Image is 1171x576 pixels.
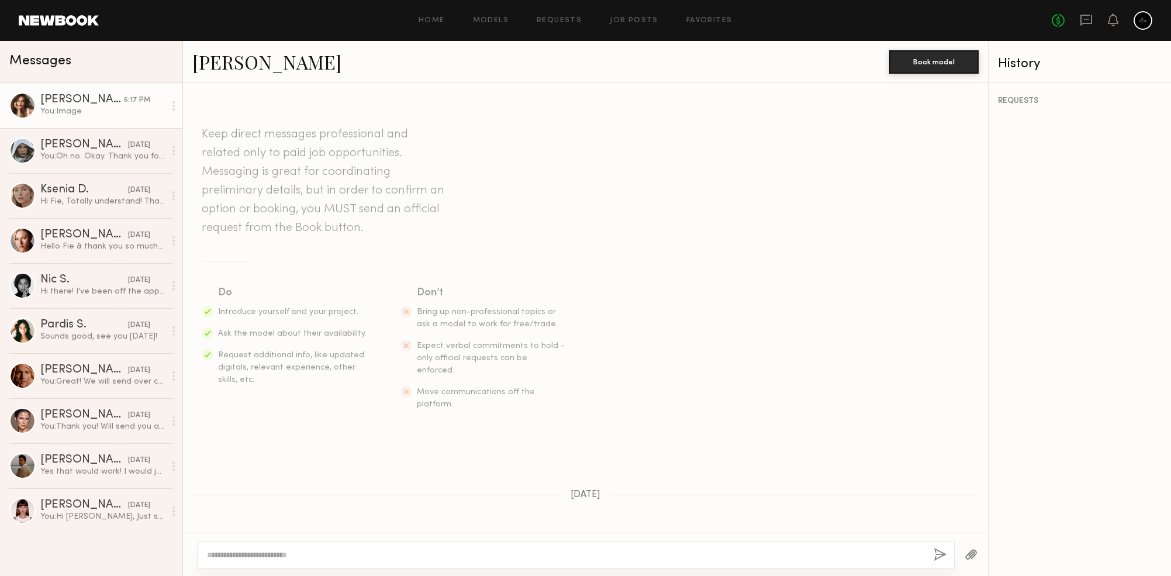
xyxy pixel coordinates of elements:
[40,274,128,286] div: Nic S.
[40,511,165,522] div: You: Hi [PERSON_NAME], Just send you a text with call sheet for [DATE]. Please let me know if you...
[40,331,165,342] div: Sounds good, see you [DATE]!
[40,139,128,151] div: [PERSON_NAME]
[686,17,733,25] a: Favorites
[218,351,364,384] span: Request additional info, like updated digitals, relevant experience, other skills, etc.
[128,140,150,151] div: [DATE]
[128,365,150,376] div: [DATE]
[40,364,128,376] div: [PERSON_NAME]
[40,409,128,421] div: [PERSON_NAME]
[998,97,1162,105] div: REQUESTS
[889,50,979,74] button: Book model
[40,106,165,117] div: You: Image
[40,454,128,466] div: [PERSON_NAME]
[417,308,558,328] span: Bring up non-professional topics or ask a model to work for free/trade.
[998,57,1162,71] div: History
[889,56,979,66] a: Book model
[124,95,150,106] div: 6:17 PM
[419,17,445,25] a: Home
[40,421,165,432] div: You: Thank you! Will send you an email [DATE].
[192,49,341,74] a: [PERSON_NAME]
[40,229,128,241] div: [PERSON_NAME]
[128,320,150,331] div: [DATE]
[40,94,124,106] div: [PERSON_NAME]
[218,308,358,316] span: Introduce yourself and your project.
[571,490,600,500] span: [DATE]
[40,376,165,387] div: You: Great! We will send over call sheet shortly.
[202,125,447,237] header: Keep direct messages professional and related only to paid job opportunities. Messaging is great ...
[417,342,565,374] span: Expect verbal commitments to hold - only official requests can be enforced.
[40,319,128,331] div: Pardis S.
[128,275,150,286] div: [DATE]
[417,388,535,408] span: Move communications off the platform.
[9,54,71,68] span: Messages
[40,499,128,511] div: [PERSON_NAME]
[40,196,165,207] div: Hi Fie, Totally understand! Thank you so much and have a wonderful photoshoot. I’ll be very happy...
[40,286,165,297] div: Hi there! I’ve been off the app for some time but would love to be considered for any projects yo...
[40,184,128,196] div: Ksenia D.
[40,151,165,162] div: You: Oh no. Okay. Thank you for letting me know.
[417,285,566,301] div: Don’t
[128,500,150,511] div: [DATE]
[40,466,165,477] div: Yes that would work! I would just need to know a day or two in advance if possible, because I hav...
[218,330,367,337] span: Ask the model about their availability.
[473,17,509,25] a: Models
[537,17,582,25] a: Requests
[128,455,150,466] div: [DATE]
[128,230,150,241] div: [DATE]
[128,410,150,421] div: [DATE]
[40,241,165,252] div: Hello Fie & thank you so much for reaching out! My availability chart looks open for the 18th of ...
[218,285,368,301] div: Do
[610,17,658,25] a: Job Posts
[128,185,150,196] div: [DATE]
